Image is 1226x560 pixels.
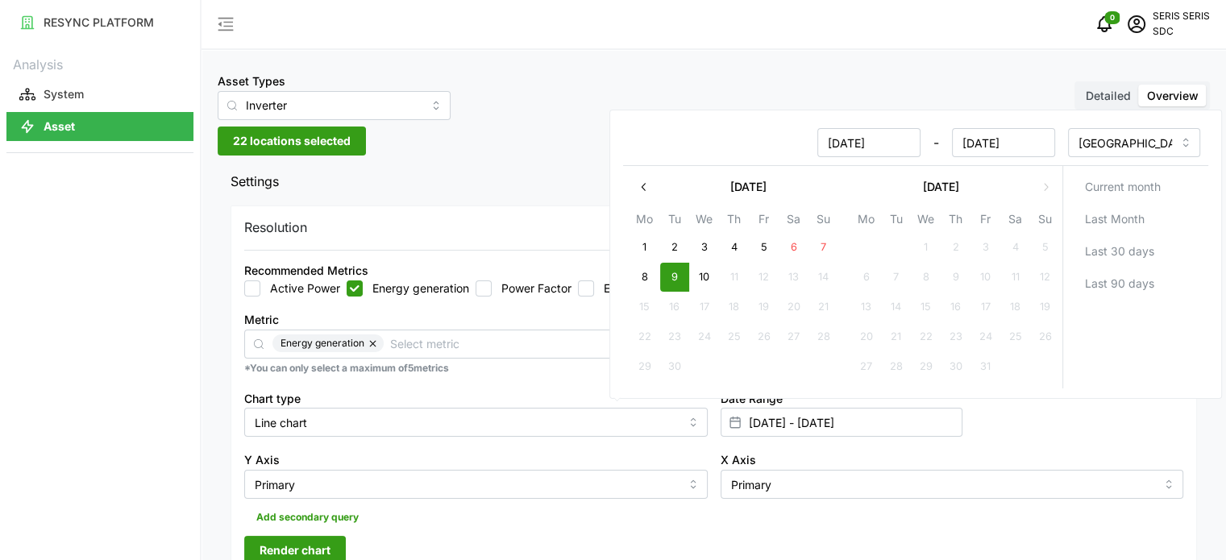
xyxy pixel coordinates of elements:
label: Active Power [260,280,340,297]
button: 7 October 2025 [881,263,910,292]
button: 11 September 2025 [719,263,748,292]
span: Settings [231,162,1185,201]
label: Energy generation [363,280,469,297]
p: RESYNC PLATFORM [44,15,154,31]
span: Current month [1084,173,1160,201]
button: 24 October 2025 [970,323,1000,352]
th: Tu [881,209,911,233]
button: 9 September 2025 [659,263,688,292]
span: Energy generation [281,334,364,352]
button: [DATE] [851,172,1031,201]
button: 21 September 2025 [808,293,837,322]
th: Fr [749,209,779,233]
a: System [6,78,193,110]
button: 19 September 2025 [749,293,778,322]
button: 8 September 2025 [630,263,659,292]
th: We [689,209,719,233]
button: 14 October 2025 [881,293,910,322]
button: 13 September 2025 [779,263,808,292]
button: 6 October 2025 [851,263,880,292]
button: 22 locations selected [218,127,366,156]
button: 20 September 2025 [779,293,808,322]
button: 23 October 2025 [941,323,970,352]
th: Su [808,209,838,233]
span: 22 locations selected [233,127,351,155]
button: 21 October 2025 [881,323,910,352]
th: Fr [970,209,1000,233]
button: 9 October 2025 [941,263,970,292]
button: 18 October 2025 [1000,293,1029,322]
button: 20 October 2025 [851,323,880,352]
button: 19 October 2025 [1030,293,1059,322]
button: 24 September 2025 [689,323,718,352]
th: Tu [659,209,689,233]
button: 1 September 2025 [630,234,659,263]
a: Asset [6,110,193,143]
label: Y Axis [244,451,280,469]
button: 2 October 2025 [941,234,970,263]
p: SDC [1153,24,1210,39]
input: Select metric [390,334,1155,352]
button: notifications [1088,8,1120,40]
button: 29 October 2025 [911,353,940,382]
button: Last 30 days [1069,237,1202,266]
button: 3 September 2025 [689,234,718,263]
button: 13 October 2025 [851,293,880,322]
button: 27 September 2025 [779,323,808,352]
input: Select date range [721,408,962,437]
button: Add secondary query [244,505,371,529]
button: Last Month [1069,205,1202,234]
button: 26 September 2025 [749,323,778,352]
button: 22 September 2025 [630,323,659,352]
button: 2 September 2025 [659,234,688,263]
th: Su [1030,209,1060,233]
button: 4 October 2025 [1000,234,1029,263]
span: Add secondary query [256,506,359,529]
p: SERIS SERIS [1153,9,1210,24]
th: Mo [630,209,659,233]
button: 10 October 2025 [970,263,1000,292]
label: Chart type [244,390,301,408]
button: 16 October 2025 [941,293,970,322]
p: Analysis [6,52,193,75]
button: 7 September 2025 [808,234,837,263]
span: Last 30 days [1084,238,1153,265]
button: 30 September 2025 [659,353,688,382]
button: 8 October 2025 [911,263,940,292]
button: 30 October 2025 [941,353,970,382]
button: 15 September 2025 [630,293,659,322]
label: Power Factor [492,280,571,297]
button: 11 October 2025 [1000,263,1029,292]
input: Select X axis [721,470,1184,499]
th: Th [719,209,749,233]
button: 4 September 2025 [719,234,748,263]
button: System [6,80,193,109]
button: 5 September 2025 [749,234,778,263]
span: 0 [1110,12,1115,23]
button: 12 October 2025 [1030,263,1059,292]
button: schedule [1120,8,1153,40]
button: 1 October 2025 [911,234,940,263]
button: 17 September 2025 [689,293,718,322]
span: Last Month [1084,205,1144,233]
button: 10 September 2025 [689,263,718,292]
button: 16 September 2025 [659,293,688,322]
p: Asset [44,118,75,135]
p: System [44,86,84,102]
a: RESYNC PLATFORM [6,6,193,39]
th: Th [941,209,970,233]
span: Overview [1147,89,1199,102]
input: Select Y axis [244,470,708,499]
button: 5 October 2025 [1030,234,1059,263]
button: 3 October 2025 [970,234,1000,263]
button: 31 October 2025 [970,353,1000,382]
button: 27 October 2025 [851,353,880,382]
label: X Axis [721,451,756,469]
button: Last 90 days [1069,269,1202,298]
button: 15 October 2025 [911,293,940,322]
button: 28 September 2025 [808,323,837,352]
button: 29 September 2025 [630,353,659,382]
label: Energy Import Meter Reading (into the meter) [594,280,845,297]
label: Metric [244,311,279,329]
button: 25 October 2025 [1000,323,1029,352]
